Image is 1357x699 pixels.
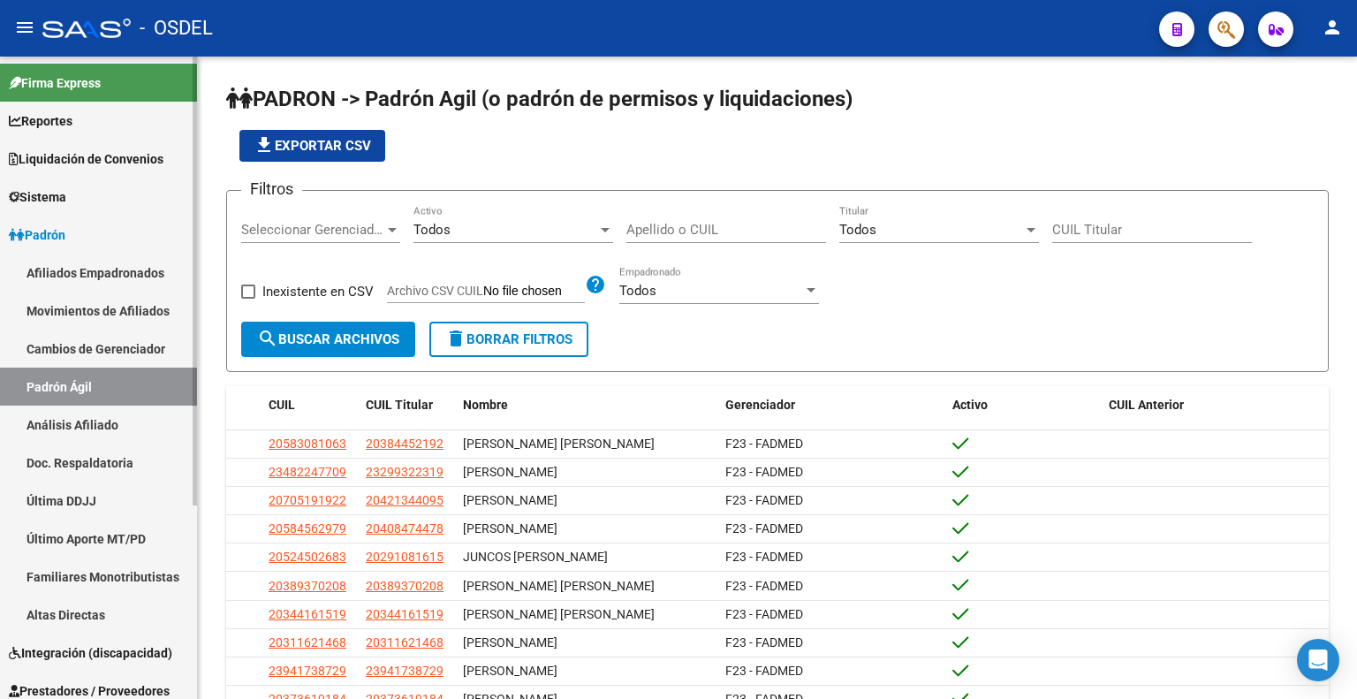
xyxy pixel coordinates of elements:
span: 20524502683 [269,550,346,564]
span: Padrón [9,225,65,245]
input: Archivo CSV CUIL [483,284,585,300]
span: F23 - FADMED [725,493,803,507]
span: F23 - FADMED [725,550,803,564]
span: CUIL [269,398,295,412]
span: [PERSON_NAME] [PERSON_NAME] [463,607,655,621]
mat-icon: delete [445,328,466,349]
span: F23 - FADMED [725,465,803,479]
span: [PERSON_NAME] [463,493,557,507]
span: [PERSON_NAME] [463,465,557,479]
span: 20344161519 [366,607,443,621]
span: 23941738729 [269,664,346,678]
span: 20421344095 [366,493,443,507]
span: 20583081063 [269,437,346,451]
span: F23 - FADMED [725,579,803,593]
datatable-header-cell: Activo [945,386,1102,424]
datatable-header-cell: CUIL Anterior [1102,386,1329,424]
span: F23 - FADMED [725,635,803,650]
datatable-header-cell: CUIL [262,386,359,424]
span: 20384452192 [366,437,443,451]
span: CUIL Anterior [1109,398,1184,412]
h3: Filtros [241,177,302,201]
span: Firma Express [9,73,101,93]
span: Buscar Archivos [257,331,399,347]
span: Archivo CSV CUIL [387,284,483,298]
datatable-header-cell: Gerenciador [718,386,945,424]
span: 23941738729 [366,664,443,678]
span: Liquidación de Convenios [9,149,163,169]
span: Activo [952,398,988,412]
span: Exportar CSV [254,138,371,154]
span: [PERSON_NAME] [PERSON_NAME] [463,437,655,451]
span: Todos [619,283,656,299]
mat-icon: person [1322,17,1343,38]
span: Reportes [9,111,72,131]
mat-icon: file_download [254,134,275,156]
span: 20389370208 [269,579,346,593]
span: JUNCOS [PERSON_NAME] [463,550,608,564]
datatable-header-cell: CUIL Titular [359,386,456,424]
span: F23 - FADMED [725,664,803,678]
span: 20311621468 [269,635,346,650]
span: [PERSON_NAME] [463,664,557,678]
span: 20389370208 [366,579,443,593]
div: Open Intercom Messenger [1297,639,1339,681]
span: Gerenciador [725,398,795,412]
span: Nombre [463,398,508,412]
button: Exportar CSV [239,130,385,162]
span: Sistema [9,187,66,207]
button: Borrar Filtros [429,322,588,357]
span: CUIL Titular [366,398,433,412]
span: 20311621468 [366,635,443,650]
span: F23 - FADMED [725,437,803,451]
span: Integración (discapacidad) [9,643,172,663]
span: [PERSON_NAME] [PERSON_NAME] [463,579,655,593]
button: Buscar Archivos [241,322,415,357]
span: Borrar Filtros [445,331,572,347]
span: Seleccionar Gerenciador [241,222,384,238]
mat-icon: search [257,328,278,349]
span: [PERSON_NAME] [463,635,557,650]
span: 20344161519 [269,607,346,621]
span: 20705191922 [269,493,346,507]
mat-icon: help [585,274,606,295]
span: - OSDEL [140,9,213,48]
span: 23299322319 [366,465,443,479]
span: 20291081615 [366,550,443,564]
span: Inexistente en CSV [262,281,374,302]
span: F23 - FADMED [725,521,803,536]
span: PADRON -> Padrón Agil (o padrón de permisos y liquidaciones) [226,87,853,111]
span: Todos [413,222,451,238]
span: F23 - FADMED [725,607,803,621]
span: 20408474478 [366,521,443,536]
span: [PERSON_NAME] [463,521,557,536]
span: 20584562979 [269,521,346,536]
datatable-header-cell: Nombre [456,386,718,424]
span: 23482247709 [269,465,346,479]
mat-icon: menu [14,17,35,38]
span: Todos [839,222,876,238]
